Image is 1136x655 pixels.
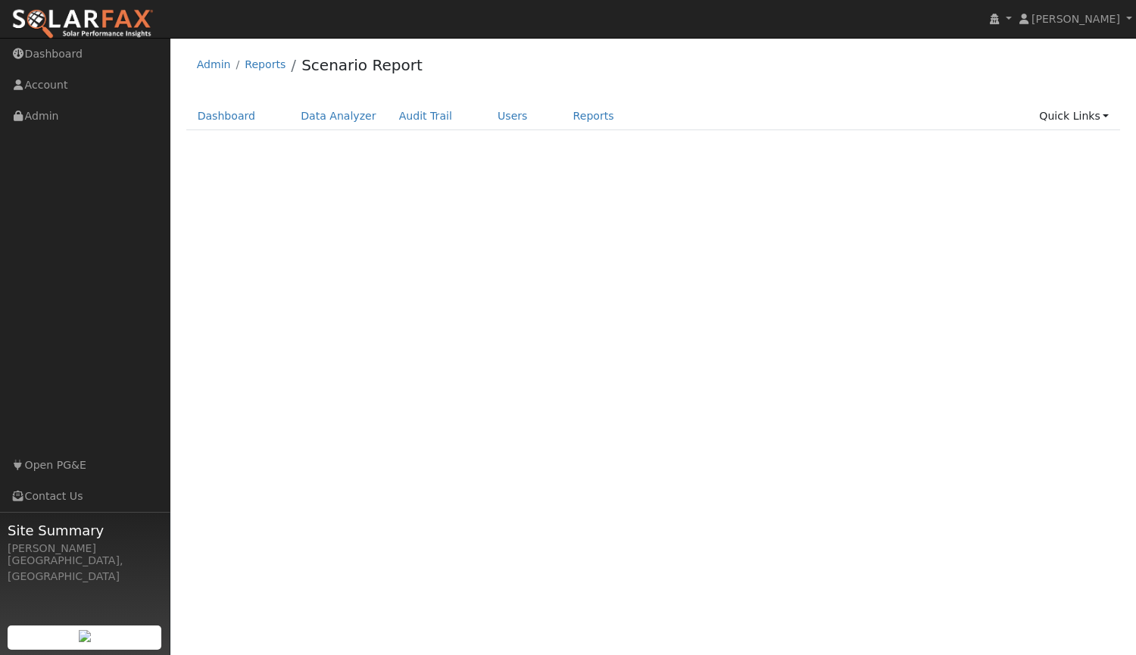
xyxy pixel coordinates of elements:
span: [PERSON_NAME] [1031,13,1120,25]
img: SolarFax [11,8,154,40]
a: Admin [197,58,231,70]
a: Audit Trail [388,102,463,130]
span: Site Summary [8,520,162,541]
a: Reports [562,102,626,130]
div: [PERSON_NAME] [8,541,162,557]
a: Scenario Report [301,56,423,74]
a: Users [486,102,539,130]
a: Dashboard [186,102,267,130]
a: Reports [245,58,286,70]
img: retrieve [79,630,91,642]
a: Quick Links [1028,102,1120,130]
a: Data Analyzer [289,102,388,130]
div: [GEOGRAPHIC_DATA], [GEOGRAPHIC_DATA] [8,553,162,585]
